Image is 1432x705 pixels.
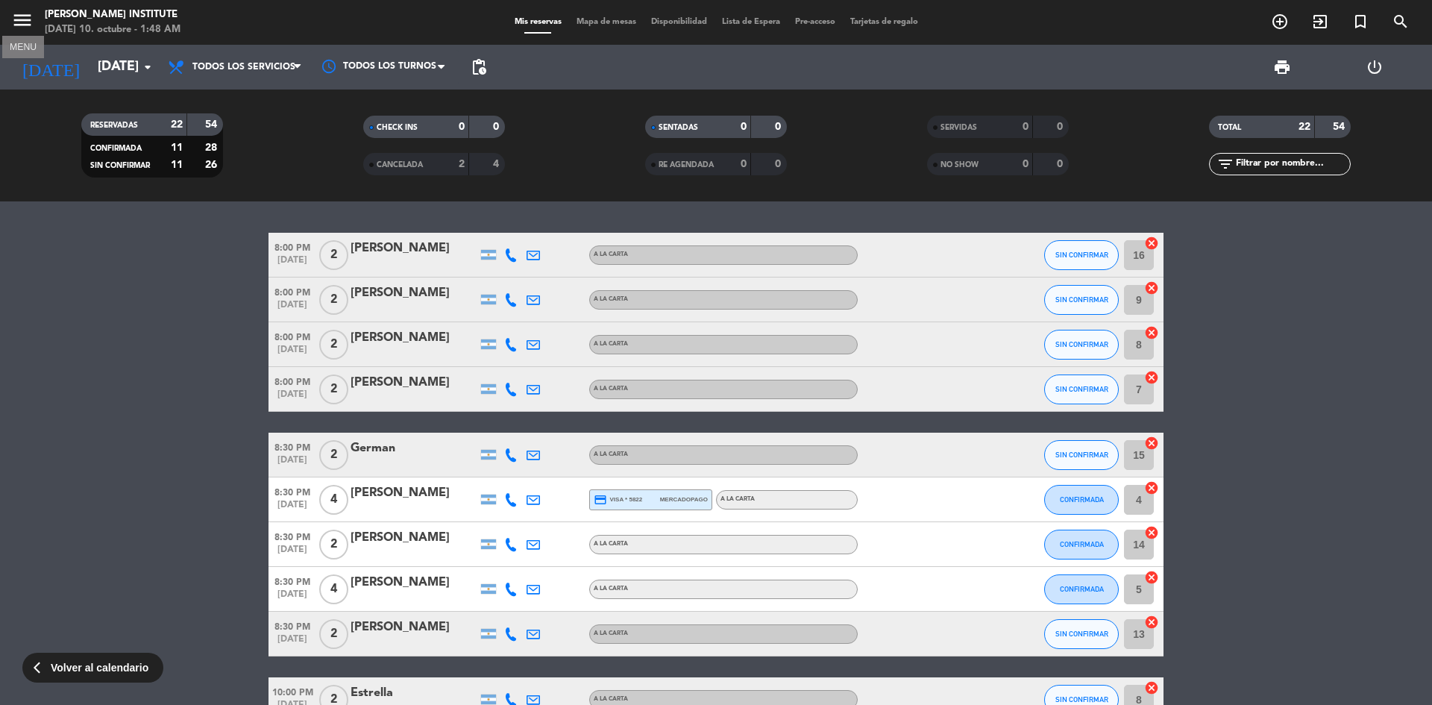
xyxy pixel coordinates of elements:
div: LOG OUT [1328,45,1421,90]
div: [PERSON_NAME] [351,373,477,392]
span: 8:30 PM [268,527,316,545]
span: CONFIRMADA [90,145,142,152]
div: German [351,439,477,458]
span: RESERVADAS [90,122,138,129]
strong: 11 [171,142,183,153]
span: mercadopago [660,495,708,504]
span: [DATE] [268,634,316,651]
span: Todos los servicios [192,62,295,72]
strong: 0 [775,122,784,132]
span: Disponibilidad [644,18,715,26]
strong: 0 [493,122,502,132]
i: add_circle_outline [1271,13,1289,31]
strong: 26 [205,160,220,170]
span: [DATE] [268,389,316,407]
span: SIN CONFIRMAR [1055,451,1108,459]
span: 10:00 PM [268,683,316,700]
span: A LA CARTA [594,586,628,592]
strong: 0 [1057,122,1066,132]
span: visa * 5822 [594,493,642,507]
i: cancel [1144,570,1159,585]
div: [PERSON_NAME] [351,618,477,637]
strong: 2 [459,159,465,169]
i: search [1392,13,1410,31]
div: [PERSON_NAME] [351,483,477,503]
span: 2 [319,240,348,270]
strong: 11 [171,160,183,170]
span: SIN CONFIRMAR [90,162,150,169]
span: A LA CARTA [594,296,628,302]
span: 8:30 PM [268,572,316,589]
span: 4 [319,574,348,604]
span: 2 [319,619,348,649]
span: [DATE] [268,345,316,362]
div: [PERSON_NAME] Institute [45,7,180,22]
div: [PERSON_NAME] [351,573,477,592]
div: [PERSON_NAME] [351,528,477,548]
span: print [1273,58,1291,76]
button: SIN CONFIRMAR [1044,619,1119,649]
span: Mapa de mesas [569,18,644,26]
i: cancel [1144,436,1159,451]
span: A LA CARTA [594,386,628,392]
i: cancel [1144,236,1159,251]
button: CONFIRMADA [1044,574,1119,604]
span: A LA CARTA [594,451,628,457]
strong: 0 [775,159,784,169]
i: cancel [1144,680,1159,695]
span: TOTAL [1218,124,1241,131]
span: 8:00 PM [268,328,316,345]
strong: 0 [741,159,747,169]
span: SIN CONFIRMAR [1055,630,1108,638]
span: A LA CARTA [594,696,628,702]
span: A LA CARTA [594,341,628,347]
i: credit_card [594,493,607,507]
span: 8:30 PM [268,617,316,634]
i: cancel [1144,370,1159,385]
span: pending_actions [470,58,488,76]
span: 8:30 PM [268,483,316,500]
span: A LA CARTA [594,541,628,547]
span: SENTADAS [659,124,698,131]
span: [DATE] [268,545,316,562]
span: [DATE] [268,500,316,517]
i: cancel [1144,325,1159,340]
span: RE AGENDADA [659,161,714,169]
i: turned_in_not [1351,13,1369,31]
span: Tarjetas de regalo [843,18,926,26]
button: SIN CONFIRMAR [1044,375,1119,404]
span: [DATE] [268,255,316,272]
span: 8:00 PM [268,238,316,255]
button: SIN CONFIRMAR [1044,285,1119,315]
i: cancel [1144,525,1159,540]
span: SIN CONFIRMAR [1055,340,1108,348]
div: Estrella [351,683,477,703]
strong: 54 [1333,122,1348,132]
div: [DATE] 10. octubre - 1:48 AM [45,22,180,37]
span: arrow_back_ios [34,661,47,674]
span: [DATE] [268,455,316,472]
button: SIN CONFIRMAR [1044,330,1119,360]
button: SIN CONFIRMAR [1044,240,1119,270]
i: cancel [1144,480,1159,495]
span: A LA CARTA [594,630,628,636]
i: [DATE] [11,51,90,84]
span: SIN CONFIRMAR [1055,251,1108,259]
span: A LA CARTA [720,496,755,502]
span: 8:00 PM [268,372,316,389]
span: SIN CONFIRMAR [1055,695,1108,704]
span: A LA CARTA [594,251,628,257]
span: CHECK INS [377,124,418,131]
strong: 22 [1298,122,1310,132]
div: [PERSON_NAME] [351,283,477,303]
span: Volver al calendario [51,659,148,677]
div: [PERSON_NAME] [351,328,477,348]
span: 2 [319,375,348,404]
span: NO SHOW [940,161,979,169]
span: CANCELADA [377,161,423,169]
span: SIN CONFIRMAR [1055,295,1108,304]
span: [DATE] [268,589,316,607]
i: menu [11,9,34,31]
strong: 0 [741,122,747,132]
button: CONFIRMADA [1044,485,1119,515]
